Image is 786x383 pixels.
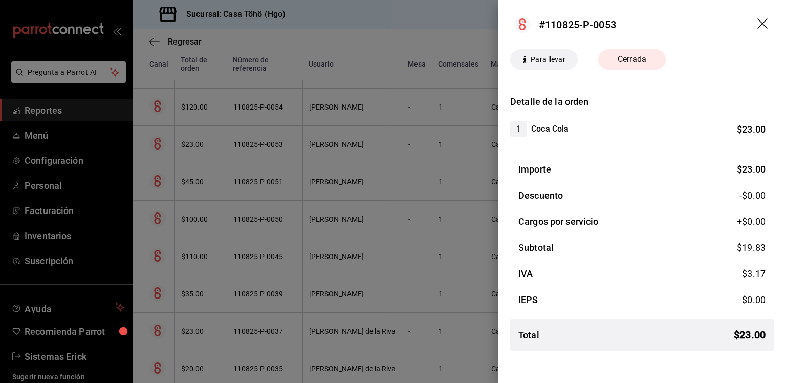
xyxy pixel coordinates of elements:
span: -$0.00 [739,188,766,202]
span: Para llevar [527,54,569,65]
h3: IEPS [518,293,538,307]
span: $ 3.17 [742,268,766,279]
div: #110825-P-0053 [539,17,616,32]
span: $ 23.00 [734,327,766,343]
h4: Coca Cola [531,123,569,135]
button: drag [757,18,770,31]
h3: Detalle de la orden [510,95,774,109]
h3: Descuento [518,188,563,202]
span: 1 [510,123,527,135]
span: $ 19.83 [737,242,766,253]
h3: Cargos por servicio [518,215,599,228]
h3: IVA [518,267,533,281]
h3: Total [518,328,539,342]
span: $ 0.00 [742,294,766,305]
span: $ 23.00 [737,124,766,135]
span: Cerrada [612,53,652,66]
h3: Subtotal [518,241,554,254]
span: +$ 0.00 [737,215,766,228]
span: $ 23.00 [737,164,766,175]
h3: Importe [518,162,551,176]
